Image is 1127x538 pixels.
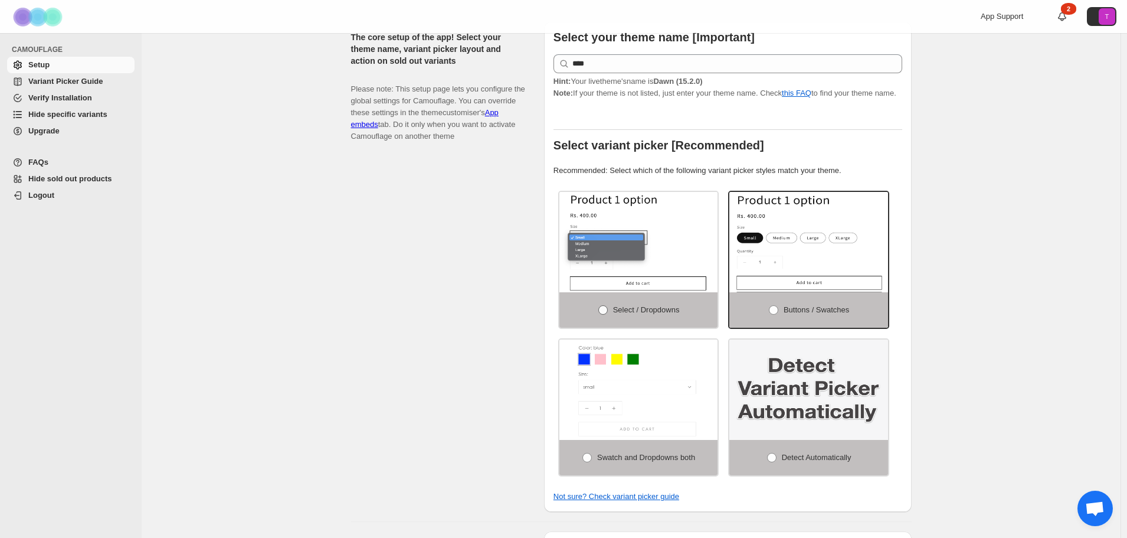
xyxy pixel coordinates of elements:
[7,90,135,106] a: Verify Installation
[729,340,888,440] img: Detect Automatically
[782,89,811,97] a: this FAQ
[729,192,888,292] img: Buttons / Swatches
[28,158,48,167] span: FAQs
[351,71,525,142] p: Please note: This setup page lets you configure the global settings for Camouflage. You can overr...
[7,106,135,123] a: Hide specific variants
[7,187,135,204] a: Logout
[553,76,902,99] p: If your theme is not listed, just enter your theme name. Check to find your theme name.
[28,174,112,183] span: Hide sold out products
[1061,3,1076,15] div: 2
[553,77,571,86] strong: Hint:
[351,31,525,67] h2: The core setup of the app! Select your theme name, variant picker layout and action on sold out v...
[28,110,107,119] span: Hide specific variants
[28,60,50,69] span: Setup
[981,12,1023,21] span: App Support
[28,77,103,86] span: Variant Picker Guide
[559,192,718,292] img: Select / Dropdowns
[782,453,851,462] span: Detect Automatically
[28,93,92,102] span: Verify Installation
[7,73,135,90] a: Variant Picker Guide
[1105,13,1109,20] text: T
[1056,11,1068,22] a: 2
[553,139,764,152] b: Select variant picker [Recommended]
[553,77,703,86] span: Your live theme's name is
[28,126,60,135] span: Upgrade
[12,45,136,54] span: CAMOUFLAGE
[9,1,68,33] img: Camouflage
[553,165,902,177] p: Recommended: Select which of the following variant picker styles match your theme.
[597,453,695,462] span: Swatch and Dropdowns both
[7,57,135,73] a: Setup
[1087,7,1116,26] button: Avatar with initials T
[559,340,718,440] img: Swatch and Dropdowns both
[613,305,680,314] span: Select / Dropdowns
[7,123,135,139] a: Upgrade
[7,171,135,187] a: Hide sold out products
[28,191,54,200] span: Logout
[553,492,679,501] a: Not sure? Check variant picker guide
[784,305,849,314] span: Buttons / Swatches
[553,31,755,44] b: Select your theme name [Important]
[553,89,573,97] strong: Note:
[1077,491,1113,526] div: Open chat
[653,77,702,86] strong: Dawn (15.2.0)
[7,154,135,171] a: FAQs
[1099,8,1115,25] span: Avatar with initials T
